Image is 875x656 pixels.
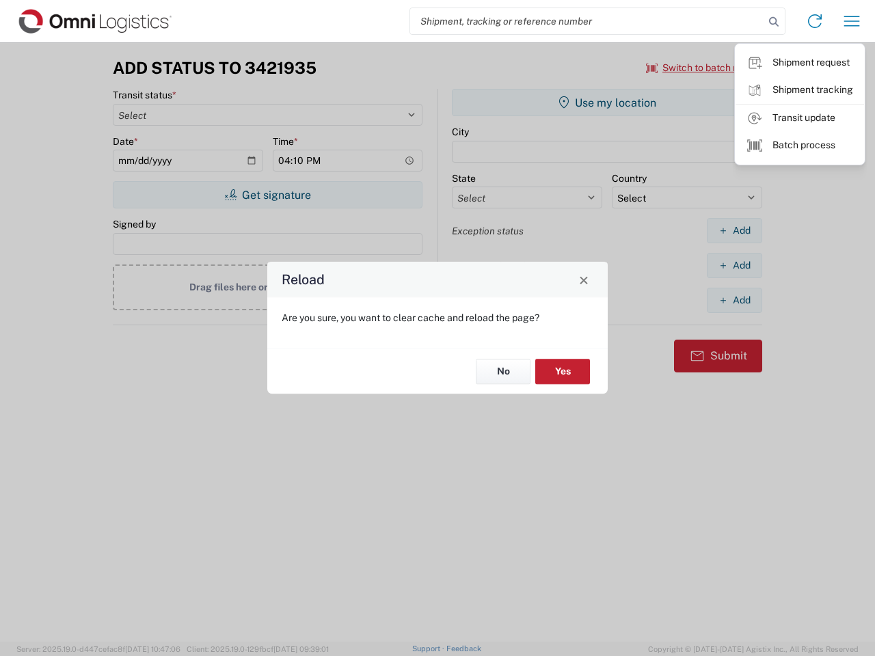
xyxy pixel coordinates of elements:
button: No [476,359,530,384]
input: Shipment, tracking or reference number [410,8,764,34]
a: Shipment tracking [736,77,864,104]
h4: Reload [282,270,325,290]
button: Close [574,270,593,289]
a: Batch process [736,132,864,159]
p: Are you sure, you want to clear cache and reload the page? [282,312,593,324]
a: Transit update [736,105,864,132]
button: Yes [535,359,590,384]
a: Shipment request [736,49,864,77]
